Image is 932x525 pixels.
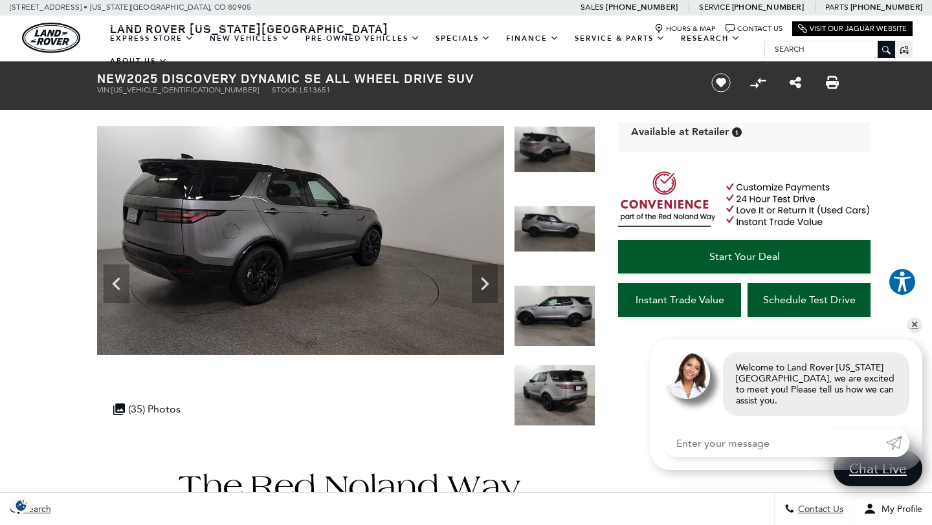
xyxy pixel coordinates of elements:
a: Instant Trade Value [618,283,741,317]
span: Start Your Deal [709,250,780,262]
img: New 2025 Eiger Grey LAND ROVER Dynamic SE image 9 [514,206,595,252]
div: Welcome to Land Rover [US_STATE][GEOGRAPHIC_DATA], we are excited to meet you! Please tell us how... [723,352,909,416]
div: (35) Photos [107,396,187,422]
span: [US_VEHICLE_IDENTIFICATION_NUMBER] [111,85,259,94]
a: About Us [102,50,175,72]
a: Submit [886,429,909,457]
a: Specials [428,27,498,50]
span: Stock: [272,85,300,94]
nav: Main Navigation [102,27,764,72]
img: New 2025 Eiger Grey LAND ROVER Dynamic SE image 8 [514,126,595,173]
img: Opt-Out Icon [6,498,36,512]
span: My Profile [876,504,922,515]
span: VIN: [97,85,111,94]
a: Schedule Test Drive [748,283,871,317]
div: Next [472,264,498,303]
section: Click to Open Cookie Consent Modal [6,498,36,512]
a: New Vehicles [202,27,298,50]
span: L513651 [300,85,331,94]
button: Save vehicle [707,72,735,93]
input: Search [765,41,894,57]
img: New 2025 Eiger Grey LAND ROVER Dynamic SE image 11 [514,365,595,426]
img: Agent profile photo [663,352,710,399]
a: land-rover [22,23,80,53]
a: EXPRESS STORE [102,27,202,50]
div: Previous [104,264,129,303]
div: Vehicle is in stock and ready for immediate delivery. Due to demand, availability is subject to c... [732,127,742,137]
a: Share this New 2025 Discovery Dynamic SE All Wheel Drive SUV [790,75,801,91]
input: Enter your message [663,429,886,457]
span: Available at Retailer [631,125,729,139]
img: New 2025 Eiger Grey LAND ROVER Dynamic SE image 8 [97,126,504,355]
h1: 2025 Discovery Dynamic SE All Wheel Drive SUV [97,71,689,85]
img: New 2025 Eiger Grey LAND ROVER Dynamic SE image 10 [514,285,595,347]
a: Print this New 2025 Discovery Dynamic SE All Wheel Drive SUV [826,75,839,91]
button: Open user profile menu [854,493,932,525]
strong: New [97,69,127,87]
img: Land Rover [22,23,80,53]
a: Pre-Owned Vehicles [298,27,428,50]
span: Schedule Test Drive [763,294,856,306]
span: Contact Us [795,504,843,515]
span: Instant Trade Value [636,294,724,306]
a: Start Your Deal [618,240,871,273]
button: Compare Vehicle [748,73,768,92]
aside: Accessibility Help Desk [888,268,916,299]
button: Explore your accessibility options [888,268,916,296]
